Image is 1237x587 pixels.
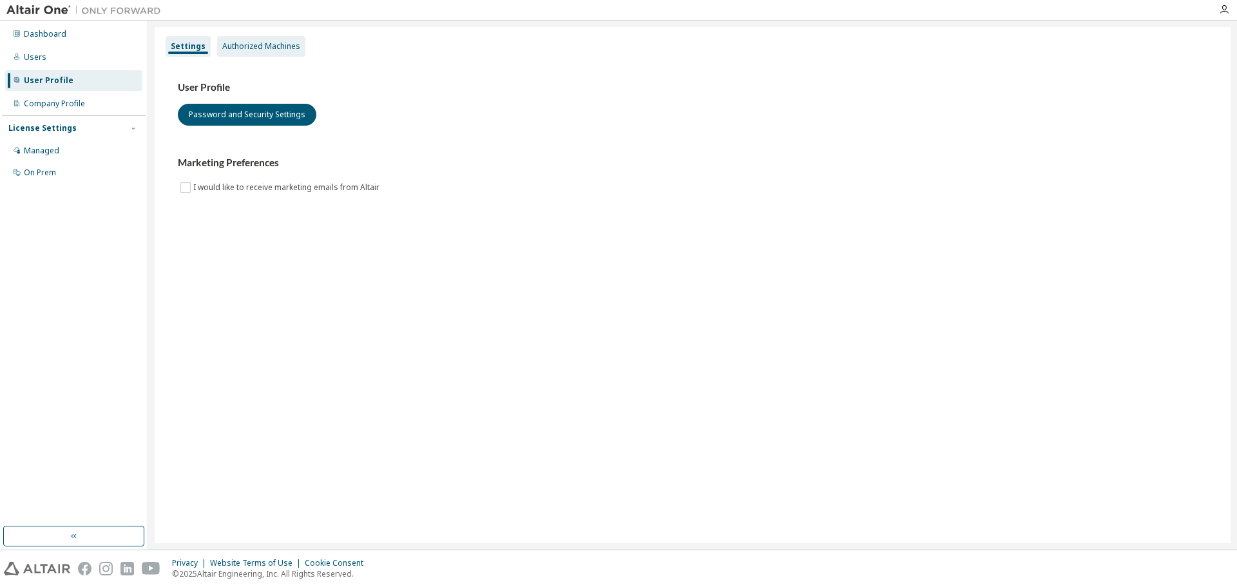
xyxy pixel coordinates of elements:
div: Company Profile [24,99,85,109]
img: altair_logo.svg [4,562,70,575]
h3: User Profile [178,81,1207,94]
div: On Prem [24,168,56,178]
img: facebook.svg [78,562,91,575]
div: Privacy [172,558,210,568]
img: linkedin.svg [120,562,134,575]
p: © 2025 Altair Engineering, Inc. All Rights Reserved. [172,568,371,579]
div: Managed [24,146,59,156]
button: Password and Security Settings [178,104,316,126]
div: Dashboard [24,29,66,39]
div: License Settings [8,123,77,133]
div: Users [24,52,46,63]
div: Cookie Consent [305,558,371,568]
div: User Profile [24,75,73,86]
h3: Marketing Preferences [178,157,1207,169]
img: instagram.svg [99,562,113,575]
div: Settings [171,41,206,52]
label: I would like to receive marketing emails from Altair [193,180,382,195]
img: youtube.svg [142,562,160,575]
img: Altair One [6,4,168,17]
div: Authorized Machines [222,41,300,52]
div: Website Terms of Use [210,558,305,568]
